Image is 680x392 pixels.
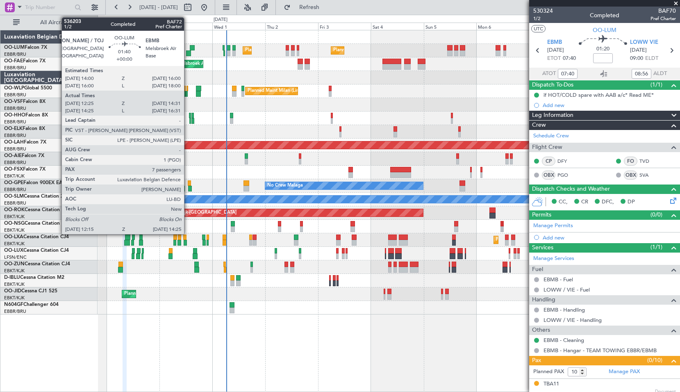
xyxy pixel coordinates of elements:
[4,105,26,112] a: EBBR/BRU
[245,44,393,57] div: Planned Maint [GEOGRAPHIC_DATA] ([GEOGRAPHIC_DATA] National)
[4,153,44,158] a: OO-AIEFalcon 7X
[124,288,220,300] div: Planned Maint Kortrijk-[GEOGRAPHIC_DATA]
[4,99,45,104] a: OO-VSFFalcon 8X
[159,23,212,30] div: Tue 30
[581,198,588,206] span: CR
[624,157,637,166] div: FO
[4,153,22,158] span: OO-AIE
[4,275,20,280] span: D-IBLU
[4,132,26,139] a: EBBR/BRU
[4,92,26,98] a: EBBR/BRU
[532,80,573,90] span: Dispatch To-Dos
[544,91,654,98] div: if HOT/COLD spare with AAB a/c* Read ME*
[4,119,26,125] a: EBBR/BRU
[4,126,23,131] span: OO-ELK
[533,132,569,140] a: Schedule Crew
[542,171,555,180] div: OBX
[542,70,556,78] span: ATOT
[557,171,576,179] a: PGO
[609,368,640,376] a: Manage PAX
[4,140,24,145] span: OO-LAH
[107,23,159,30] div: Mon 29
[532,111,573,120] span: Leg Information
[4,268,25,274] a: EBKT/KJK
[4,302,23,307] span: N604GF
[544,380,559,388] div: TBA11
[544,337,584,344] a: EBMB - Cleaning
[532,295,555,305] span: Handling
[4,59,23,64] span: OO-FAE
[4,235,23,239] span: OO-LXA
[4,160,26,166] a: EBBR/BRU
[531,25,546,32] button: UTC
[318,23,371,30] div: Fri 3
[4,227,25,233] a: EBKT/KJK
[4,207,70,212] a: OO-ROKCessna Citation CJ4
[265,23,318,30] div: Thu 2
[4,214,25,220] a: EBKT/KJK
[543,234,676,241] div: Add new
[4,207,25,212] span: OO-ROK
[4,99,23,104] span: OO-VSF
[542,157,555,166] div: CP
[4,126,45,131] a: OO-ELKFalcon 8X
[647,356,662,365] span: (0/10)
[248,85,307,97] div: Planned Maint Milan (Linate)
[596,45,609,53] span: 01:20
[544,347,657,354] a: EBMB - Hangar - TEAM TOWING EBBR/EBMB
[4,146,26,152] a: EBBR/BRU
[212,23,265,30] div: Wed 1
[532,326,550,335] span: Others
[214,16,227,23] div: [DATE]
[267,180,303,192] div: No Crew Malaga
[533,7,553,15] span: 530324
[639,157,658,165] a: TVD
[602,198,614,206] span: DFC,
[533,255,574,263] a: Manage Services
[496,234,591,246] div: Planned Maint Kortrijk-[GEOGRAPHIC_DATA]
[653,70,667,78] span: ALDT
[333,44,482,57] div: Planned Maint [GEOGRAPHIC_DATA] ([GEOGRAPHIC_DATA] National)
[292,5,327,10] span: Refresh
[4,275,64,280] a: D-IBLUCessna Citation M2
[563,55,576,63] span: 07:40
[4,167,45,172] a: OO-FSXFalcon 7X
[118,58,173,70] div: Owner Melsbroek Air Base
[4,241,25,247] a: EBKT/KJK
[4,173,25,179] a: EBKT/KJK
[544,276,573,283] a: EBMB - Fuel
[558,69,578,79] input: --:--
[593,26,616,34] span: OO-LUM
[628,198,635,206] span: DP
[4,221,25,226] span: OO-NSG
[139,4,178,11] span: [DATE] - [DATE]
[4,86,24,91] span: OO-WLP
[4,113,25,118] span: OO-HHO
[624,171,637,180] div: OBX
[630,55,643,63] span: 09:00
[650,80,662,89] span: (1/1)
[544,306,585,313] a: EBMB - Handling
[650,243,662,251] span: (1/1)
[147,207,237,219] div: AOG Maint Kortrijk-[GEOGRAPHIC_DATA]
[4,194,24,199] span: OO-SLM
[4,221,70,226] a: OO-NSGCessna Citation CJ4
[4,262,70,267] a: OO-ZUNCessna Citation CJ4
[650,15,676,22] span: Pref Charter
[650,210,662,219] span: (0/0)
[4,180,23,185] span: OO-GPE
[4,187,26,193] a: EBBR/BRU
[4,140,46,145] a: OO-LAHFalcon 7X
[4,45,25,50] span: OO-LUM
[4,167,23,172] span: OO-FSX
[532,143,562,152] span: Flight Crew
[4,248,69,253] a: OO-LUXCessna Citation CJ4
[4,289,57,294] a: OO-JIDCessna CJ1 525
[118,44,173,57] div: Owner Melsbroek Air Base
[4,308,26,315] a: EBBR/BRU
[21,20,86,25] span: All Aircraft
[547,39,562,47] span: EBMB
[4,262,25,267] span: OO-ZUN
[544,286,590,293] a: LOWW / VIE - Fuel
[4,289,21,294] span: OO-JID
